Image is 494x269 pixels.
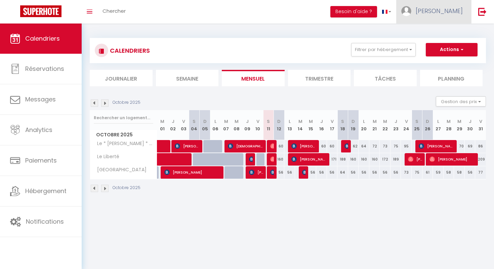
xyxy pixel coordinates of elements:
[352,118,355,125] abbr: D
[422,166,433,179] div: 61
[320,118,323,125] abbr: J
[175,140,200,152] span: [PERSON_NAME]
[25,34,60,43] span: Calendriers
[331,118,334,125] abbr: V
[420,70,483,86] li: Planning
[337,166,348,179] div: 64
[348,140,359,152] div: 62
[447,118,451,125] abbr: M
[383,118,387,125] abbr: M
[380,166,390,179] div: 56
[274,110,285,140] th: 12
[351,43,416,56] button: Filtrer par hébergement
[267,118,270,125] abbr: S
[433,110,444,140] th: 27
[242,110,253,140] th: 09
[249,166,263,179] span: [PERSON_NAME]
[302,166,306,179] span: [PERSON_NAME]
[412,166,422,179] div: 75
[235,118,239,125] abbr: M
[373,118,377,125] abbr: M
[327,153,338,166] div: 171
[390,140,401,152] div: 75
[465,140,476,152] div: 69
[401,110,412,140] th: 24
[475,140,486,152] div: 86
[433,166,444,179] div: 59
[291,153,327,166] span: [PERSON_NAME]
[316,110,327,140] th: 16
[344,140,348,152] span: [PERSON_NAME]
[108,43,150,58] h3: CALENDRIERS
[457,118,461,125] abbr: M
[354,70,417,86] li: Tâches
[469,118,471,125] abbr: J
[369,110,380,140] th: 21
[102,7,126,14] span: Chercher
[228,140,264,152] span: [DEMOGRAPHIC_DATA][PERSON_NAME]
[369,153,380,166] div: 160
[231,110,242,140] th: 08
[454,110,465,140] th: 29
[274,140,285,152] div: 60
[289,118,291,125] abbr: L
[274,153,285,166] div: 160
[479,118,482,125] abbr: V
[164,166,222,179] span: [PERSON_NAME]
[426,43,478,56] button: Actions
[305,166,316,179] div: 56
[405,118,408,125] abbr: V
[465,110,476,140] th: 30
[25,126,52,134] span: Analytics
[189,110,200,140] th: 04
[20,5,61,17] img: Super Booking
[172,118,174,125] abbr: J
[475,166,486,179] div: 77
[94,112,153,124] input: Rechercher un logement...
[444,166,454,179] div: 58
[156,70,219,86] li: Semaine
[270,153,274,166] span: [PERSON_NAME]
[327,140,338,152] div: 60
[25,64,64,73] span: Réservations
[309,118,313,125] abbr: M
[91,166,148,174] span: [GEOGRAPHIC_DATA]
[401,166,412,179] div: 73
[363,118,365,125] abbr: L
[256,118,259,125] abbr: V
[214,118,216,125] abbr: L
[25,187,67,195] span: Hébergement
[90,130,157,140] span: Octobre 2025
[160,118,164,125] abbr: M
[91,153,121,161] span: Le Liberté
[182,118,185,125] abbr: V
[305,110,316,140] th: 15
[390,110,401,140] th: 23
[291,140,317,152] span: [PERSON_NAME]
[429,153,476,166] span: [PERSON_NAME]
[178,110,189,140] th: 03
[422,110,433,140] th: 26
[270,140,274,152] span: [PERSON_NAME]
[298,118,302,125] abbr: M
[90,70,153,86] li: Journalier
[426,118,429,125] abbr: D
[419,140,455,152] span: [PERSON_NAME]
[25,156,57,165] span: Paiements
[369,140,380,152] div: 72
[249,153,253,166] span: [PERSON_NAME]
[408,153,422,166] span: [PERSON_NAME]
[316,166,327,179] div: 56
[277,118,281,125] abbr: D
[224,118,228,125] abbr: M
[348,166,359,179] div: 56
[210,110,221,140] th: 06
[369,166,380,179] div: 56
[263,110,274,140] th: 11
[203,118,207,125] abbr: D
[478,7,487,16] img: logout
[200,110,210,140] th: 05
[91,140,158,147] span: Le * [PERSON_NAME] * Wifi
[253,110,263,140] th: 10
[341,118,344,125] abbr: S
